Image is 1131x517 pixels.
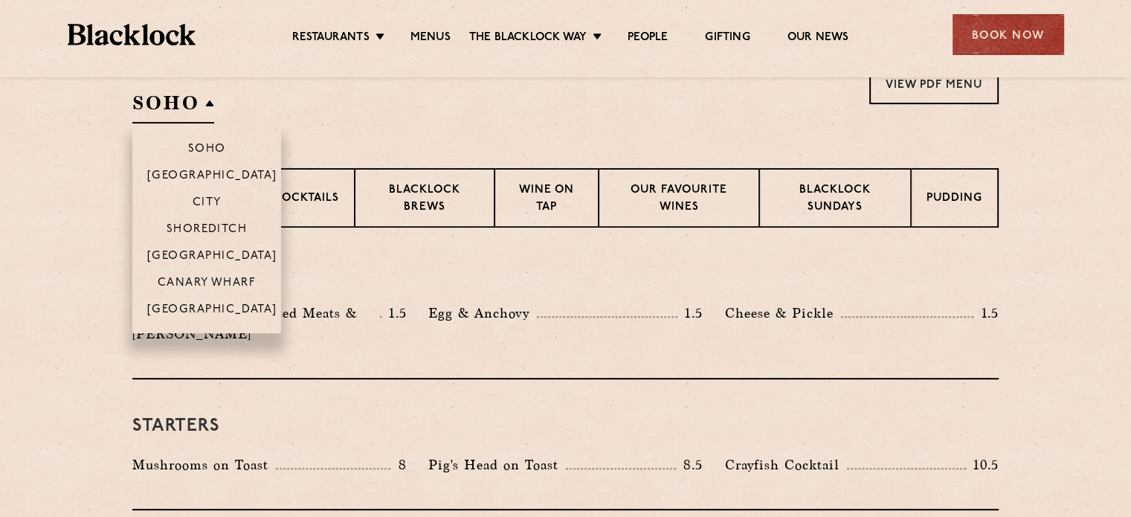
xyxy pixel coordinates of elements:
p: Canary Wharf [158,277,256,292]
p: Shoreditch [167,223,248,238]
p: Egg & Anchovy [428,303,537,324]
p: Our favourite wines [614,182,743,217]
p: 10.5 [966,455,999,475]
a: Our News [787,30,849,47]
a: View PDF Menu [869,63,999,104]
p: Wine on Tap [510,182,583,217]
p: Cheese & Pickle [725,303,841,324]
h2: SOHO [132,90,214,123]
p: [GEOGRAPHIC_DATA] [147,170,277,184]
p: Crayfish Cocktail [725,455,847,475]
h3: Starters [132,417,999,436]
p: [GEOGRAPHIC_DATA] [147,250,277,265]
p: 8 [390,455,406,475]
p: City [193,196,222,211]
p: Soho [188,143,226,158]
a: People [628,30,668,47]
p: Blacklock Sundays [775,182,895,217]
h3: Pre Chop Bites [132,265,999,284]
p: Blacklock Brews [370,182,479,217]
p: 1.5 [677,304,703,323]
p: Pudding [927,190,982,209]
a: Restaurants [292,30,370,47]
p: Cocktails [273,190,339,209]
img: BL_Textured_Logo-footer-cropped.svg [68,24,196,45]
p: 1.5 [973,304,999,323]
a: The Blacklock Way [469,30,587,47]
div: Book Now [953,14,1064,55]
p: Pig's Head on Toast [428,455,566,475]
p: [GEOGRAPHIC_DATA] [147,304,277,318]
p: Mushrooms on Toast [132,455,276,475]
p: 1.5 [381,304,407,323]
a: Menus [410,30,451,47]
a: Gifting [705,30,750,47]
p: 8.5 [676,455,703,475]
